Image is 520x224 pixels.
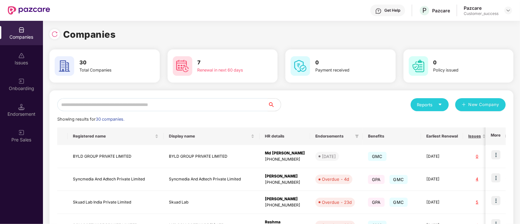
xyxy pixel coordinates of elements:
[464,11,499,16] div: Customer_success
[363,127,421,145] th: Benefits
[265,156,305,163] div: [PHONE_NUMBER]
[63,27,116,42] h1: Companies
[468,134,481,139] span: Issues
[421,145,463,168] td: [DATE]
[432,7,450,14] div: Pazcare
[421,127,463,145] th: Earliest Renewal
[463,127,491,145] th: Issues
[198,59,253,67] h3: 7
[322,176,349,182] div: Overdue - 4d
[409,56,428,76] img: svg+xml;base64,PHN2ZyB4bWxucz0iaHR0cDovL3d3dy53My5vcmcvMjAwMC9zdmciIHdpZHRoPSI2MCIgaGVpZ2h0PSI2MC...
[173,56,192,76] img: svg+xml;base64,PHN2ZyB4bWxucz0iaHR0cDovL3d3dy53My5vcmcvMjAwMC9zdmciIHdpZHRoPSI2MCIgaGVpZ2h0PSI2MC...
[169,134,250,139] span: Display name
[57,117,124,122] span: Showing results for
[468,176,486,182] div: 4
[18,129,25,136] img: svg+xml;base64,PHN2ZyB3aWR0aD0iMjAiIGhlaWdodD0iMjAiIHZpZXdCb3g9IjAgMCAyMCAyMCIgZmlsbD0ibm9uZSIgeG...
[164,127,260,145] th: Display name
[491,150,500,159] img: icon
[315,67,371,73] div: Payment received
[18,78,25,85] img: svg+xml;base64,PHN2ZyB3aWR0aD0iMjAiIGhlaWdodD0iMjAiIHZpZXdCb3g9IjAgMCAyMCAyMCIgZmlsbD0ibm9uZSIgeG...
[68,191,164,214] td: Skuad Lab India Private Limited
[486,127,506,145] th: More
[265,196,305,202] div: [PERSON_NAME]
[491,196,500,205] img: icon
[164,145,260,168] td: BYLD GROUP PRIVATE LIMITED
[315,59,371,67] h3: 0
[265,202,305,208] div: [PHONE_NUMBER]
[469,101,499,108] span: New Company
[260,127,310,145] th: HR details
[198,67,253,73] div: Renewal in next 60 days
[68,127,164,145] th: Registered name
[438,102,442,107] span: caret-down
[18,104,25,110] img: svg+xml;base64,PHN2ZyB3aWR0aD0iMTQuNSIgaGVpZ2h0PSIxNC41IiB2aWV3Qm94PSIwIDAgMTYgMTYiIGZpbGw9Im5vbm...
[433,67,489,73] div: Policy issued
[368,175,385,184] span: GPA
[417,101,442,108] div: Reports
[433,59,489,67] h3: 0
[164,168,260,191] td: Syncmedia And Adtech Private Limited
[468,153,486,160] div: 0
[51,31,58,37] img: svg+xml;base64,PHN2ZyBpZD0iUmVsb2FkLTMyeDMyIiB4bWxucz0iaHR0cDovL3d3dy53My5vcmcvMjAwMC9zdmciIHdpZH...
[267,102,281,107] span: search
[18,52,25,59] img: svg+xml;base64,PHN2ZyBpZD0iSXNzdWVzX2Rpc2FibGVkIiB4bWxucz0iaHR0cDovL3d3dy53My5vcmcvMjAwMC9zdmciIH...
[375,8,382,14] img: svg+xml;base64,PHN2ZyBpZD0iSGVscC0zMngzMiIgeG1sbnM9Imh0dHA6Ly93d3cudzMub3JnLzIwMDAvc3ZnIiB3aWR0aD...
[354,132,360,140] span: filter
[18,27,25,33] img: svg+xml;base64,PHN2ZyBpZD0iQ29tcGFuaWVzIiB4bWxucz0iaHR0cDovL3d3dy53My5vcmcvMjAwMC9zdmciIHdpZHRoPS...
[368,152,387,161] span: GMC
[73,134,154,139] span: Registered name
[422,7,427,14] span: P
[368,198,385,207] span: GPA
[68,145,164,168] td: BYLD GROUP PRIVATE LIMITED
[265,179,305,186] div: [PHONE_NUMBER]
[267,98,281,111] button: search
[384,8,400,13] div: Get Help
[79,67,135,73] div: Total Companies
[464,5,499,11] div: Pazcare
[506,8,511,13] img: svg+xml;base64,PHN2ZyBpZD0iRHJvcGRvd24tMzJ4MzIiIHhtbG5zPSJodHRwOi8vd3d3LnczLm9yZy8yMDAwL3N2ZyIgd2...
[421,191,463,214] td: [DATE]
[355,134,359,138] span: filter
[390,175,408,184] span: GMC
[68,168,164,191] td: Syncmedia And Adtech Private Limited
[421,168,463,191] td: [DATE]
[322,199,352,205] div: Overdue - 23d
[390,198,408,207] span: GMC
[455,98,506,111] button: plusNew Company
[79,59,135,67] h3: 30
[315,134,352,139] span: Endorsements
[291,56,310,76] img: svg+xml;base64,PHN2ZyB4bWxucz0iaHR0cDovL3d3dy53My5vcmcvMjAwMC9zdmciIHdpZHRoPSI2MCIgaGVpZ2h0PSI2MC...
[55,56,74,76] img: svg+xml;base64,PHN2ZyB4bWxucz0iaHR0cDovL3d3dy53My5vcmcvMjAwMC9zdmciIHdpZHRoPSI2MCIgaGVpZ2h0PSI2MC...
[164,191,260,214] td: Skuad Lab
[265,173,305,179] div: [PERSON_NAME]
[8,6,50,15] img: New Pazcare Logo
[322,153,336,160] div: [DATE]
[265,150,305,156] div: Md [PERSON_NAME]
[462,102,466,108] span: plus
[491,173,500,182] img: icon
[468,199,486,205] div: 5
[96,117,124,122] span: 30 companies.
